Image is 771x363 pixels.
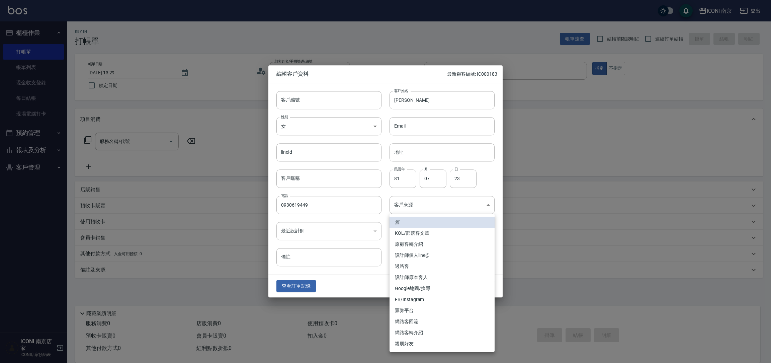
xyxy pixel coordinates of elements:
[390,239,495,250] li: 原顧客轉介紹
[395,219,400,226] em: 無
[390,316,495,327] li: 網路客回流
[390,250,495,261] li: 設計師個人line@
[390,283,495,294] li: Google地圖/搜尋
[390,272,495,283] li: 設計師原本客人
[390,338,495,349] li: 親朋好友
[390,327,495,338] li: 網路客轉介紹
[390,305,495,316] li: 票券平台
[390,294,495,305] li: FB/Instagram
[390,228,495,239] li: KOL/部落客文章
[390,261,495,272] li: 過路客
